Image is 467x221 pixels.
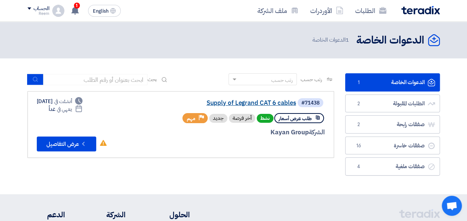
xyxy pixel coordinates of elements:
[147,76,157,83] span: بحث
[279,115,312,122] span: طلب عرض أسعار
[57,105,72,113] span: ينتهي في
[301,76,322,83] span: رتب حسب
[229,114,255,123] div: أخر فرصة
[345,115,440,134] a: صفقات رابحة2
[74,3,80,9] span: 1
[27,209,65,220] li: الدعم
[147,100,296,106] a: Supply of Legrand CAT 6 cables
[52,5,64,17] img: profile_test.png
[257,114,273,123] span: نشط
[312,36,350,44] span: الدعوات الخاصة
[354,121,363,128] span: 2
[252,2,304,19] a: ملف الشركة
[87,209,126,220] li: الشركة
[54,97,72,105] span: أنشئت في
[301,100,320,106] div: #71438
[146,128,325,137] div: Kayan Group
[271,76,293,84] div: رتب حسب
[309,128,325,137] span: الشركة
[304,2,349,19] a: الأوردرات
[93,9,108,14] span: English
[346,36,349,44] span: 1
[354,142,363,150] span: 16
[354,100,363,108] span: 2
[356,33,424,48] h2: الدعوات الخاصة
[209,114,227,123] div: جديد
[43,74,147,85] input: ابحث بعنوان أو رقم الطلب
[187,115,195,122] span: مهم
[349,2,392,19] a: الطلبات
[345,137,440,155] a: صفقات خاسرة16
[37,97,83,105] div: [DATE]
[27,12,49,16] div: Reem
[37,137,96,151] button: عرض التفاصيل
[354,163,363,170] span: 4
[148,209,190,220] li: الحلول
[354,79,363,86] span: 1
[88,5,121,17] button: English
[345,73,440,92] a: الدعوات الخاصة1
[401,6,440,15] img: Teradix logo
[33,6,49,12] div: الحساب
[345,95,440,113] a: الطلبات المقبولة2
[49,105,82,113] div: غداً
[345,157,440,176] a: صفقات ملغية4
[442,196,462,216] div: Open chat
